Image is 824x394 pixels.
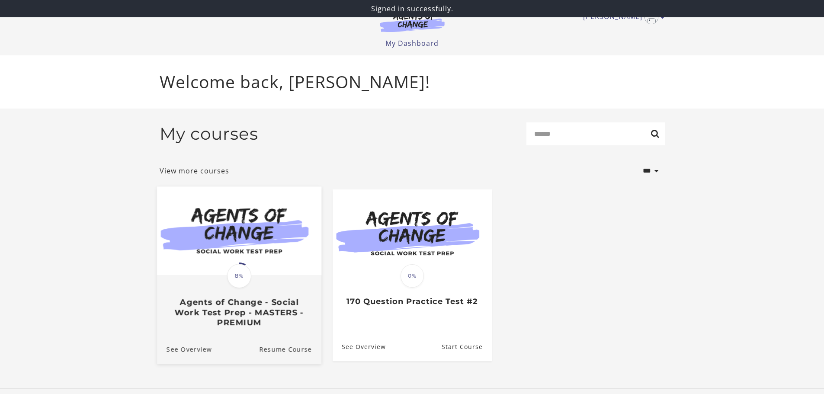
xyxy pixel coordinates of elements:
[259,334,321,363] a: Agents of Change - Social Work Test Prep - MASTERS - PREMIUM: Resume Course
[441,333,491,361] a: 170 Question Practice Test #2: Resume Course
[583,10,660,24] a: Toggle menu
[227,264,251,288] span: 8%
[160,166,229,176] a: View more courses
[166,297,311,327] h3: Agents of Change - Social Work Test Prep - MASTERS - PREMIUM
[160,124,258,144] h2: My courses
[333,333,386,361] a: 170 Question Practice Test #2: See Overview
[371,12,454,32] img: Agents of Change Logo
[401,264,424,288] span: 0%
[3,3,821,14] p: Signed in successfully.
[342,297,482,307] h3: 170 Question Practice Test #2
[160,69,665,95] p: Welcome back, [PERSON_NAME]!
[385,38,439,48] a: My Dashboard
[157,334,212,363] a: Agents of Change - Social Work Test Prep - MASTERS - PREMIUM: See Overview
